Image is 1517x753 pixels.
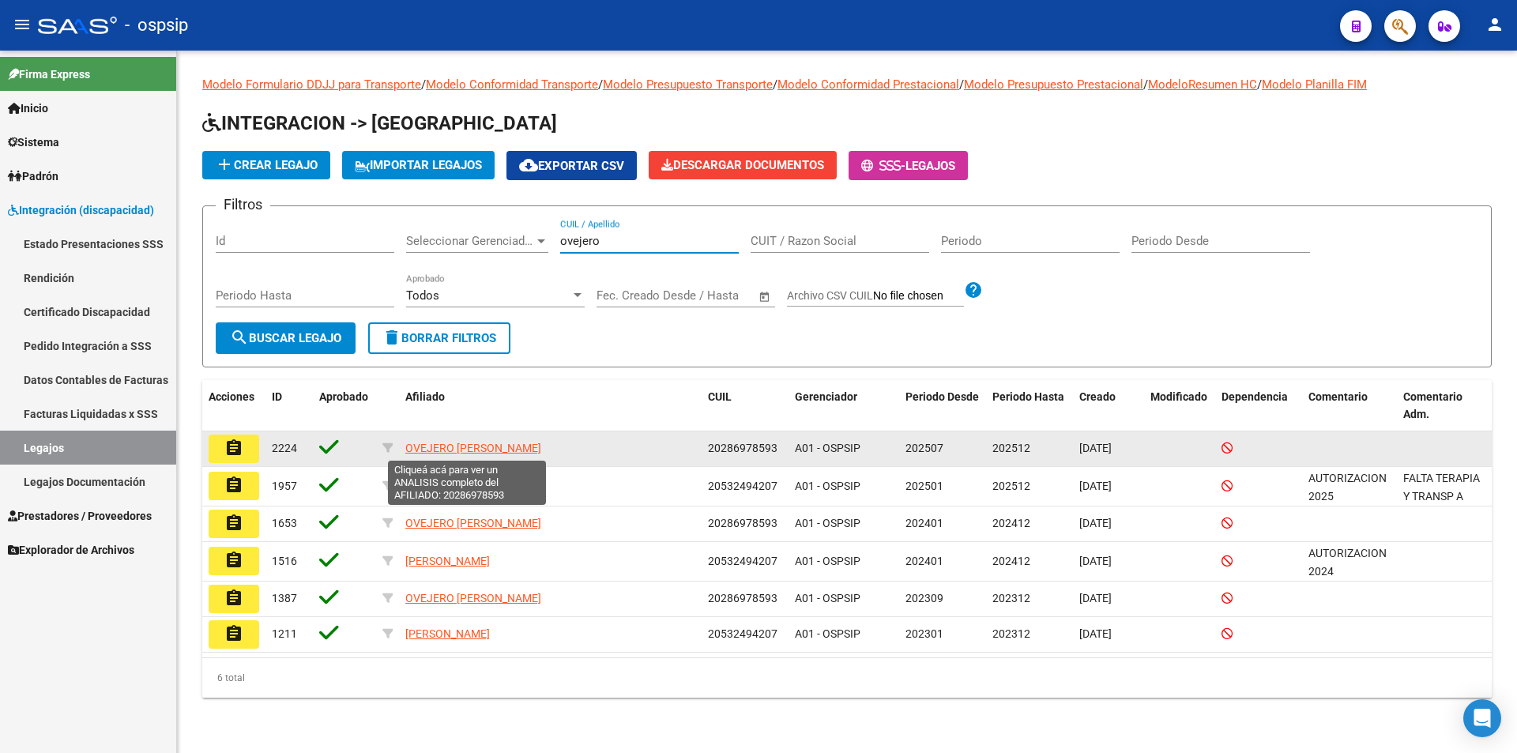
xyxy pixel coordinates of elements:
[708,442,777,454] span: 20286978593
[265,380,313,432] datatable-header-cell: ID
[795,517,860,529] span: A01 - OSPSIP
[992,390,1064,403] span: Periodo Hasta
[1485,15,1504,34] mat-icon: person
[8,134,59,151] span: Sistema
[708,480,777,492] span: 20532494207
[209,390,254,403] span: Acciones
[342,151,495,179] button: IMPORTAR LEGAJOS
[405,480,490,492] span: [PERSON_NAME]
[125,8,188,43] span: - ospsip
[406,234,534,248] span: Seleccionar Gerenciador
[905,159,955,173] span: Legajos
[905,390,979,403] span: Periodo Desde
[1463,699,1501,737] div: Open Intercom Messenger
[1148,77,1257,92] a: ModeloResumen HC
[992,480,1030,492] span: 202512
[13,15,32,34] mat-icon: menu
[224,589,243,608] mat-icon: assignment
[905,442,943,454] span: 202507
[964,77,1143,92] a: Modelo Presupuesto Prestacional
[319,390,368,403] span: Aprobado
[992,517,1030,529] span: 202412
[597,288,661,303] input: Fecha inicio
[899,380,986,432] datatable-header-cell: Periodo Desde
[272,390,282,403] span: ID
[1079,555,1112,567] span: [DATE]
[1079,517,1112,529] span: [DATE]
[1262,77,1367,92] a: Modelo Planilla FIM
[1308,472,1387,503] span: AUTORIZACION 2025
[992,555,1030,567] span: 202412
[405,442,541,454] span: OVEJERO [PERSON_NAME]
[272,517,297,529] span: 1653
[519,156,538,175] mat-icon: cloud_download
[795,390,857,403] span: Gerenciador
[202,77,421,92] a: Modelo Formulario DDJJ para Transporte
[905,627,943,640] span: 202301
[519,159,624,173] span: Exportar CSV
[1150,390,1207,403] span: Modificado
[1308,390,1368,403] span: Comentario
[405,555,490,567] span: [PERSON_NAME]
[1308,547,1387,578] span: AUTORIZACION 2024
[272,592,297,604] span: 1387
[861,159,905,173] span: -
[1302,380,1397,432] datatable-header-cell: Comentario
[230,328,249,347] mat-icon: search
[272,555,297,567] span: 1516
[405,517,541,529] span: OVEJERO [PERSON_NAME]
[224,439,243,457] mat-icon: assignment
[313,380,376,432] datatable-header-cell: Aprobado
[405,627,490,640] span: [PERSON_NAME]
[708,555,777,567] span: 20532494207
[992,442,1030,454] span: 202512
[702,380,789,432] datatable-header-cell: CUIL
[202,76,1492,698] div: / / / / / /
[873,289,964,303] input: Archivo CSV CUIL
[272,627,297,640] span: 1211
[202,658,1492,698] div: 6 total
[708,390,732,403] span: CUIL
[272,480,297,492] span: 1957
[202,151,330,179] button: Crear Legajo
[382,331,496,345] span: Borrar Filtros
[8,100,48,117] span: Inicio
[649,151,837,179] button: Descargar Documentos
[849,151,968,180] button: -Legajos
[1079,627,1112,640] span: [DATE]
[1403,390,1462,421] span: Comentario Adm.
[230,331,341,345] span: Buscar Legajo
[795,555,860,567] span: A01 - OSPSIP
[1079,592,1112,604] span: [DATE]
[202,112,557,134] span: INTEGRACION -> [GEOGRAPHIC_DATA]
[708,592,777,604] span: 20286978593
[1079,442,1112,454] span: [DATE]
[708,627,777,640] span: 20532494207
[426,77,598,92] a: Modelo Conformidad Transporte
[8,507,152,525] span: Prestadores / Proveedores
[905,555,943,567] span: 202401
[224,551,243,570] mat-icon: assignment
[756,288,774,306] button: Open calendar
[964,280,983,299] mat-icon: help
[795,442,860,454] span: A01 - OSPSIP
[368,322,510,354] button: Borrar Filtros
[1403,472,1480,521] span: FALTA TERAPIA Y TRANSP A TERAPIAS
[215,158,318,172] span: Crear Legajo
[795,627,860,640] span: A01 - OSPSIP
[905,517,943,529] span: 202401
[603,77,773,92] a: Modelo Presupuesto Transporte
[202,380,265,432] datatable-header-cell: Acciones
[216,194,270,216] h3: Filtros
[986,380,1073,432] datatable-header-cell: Periodo Hasta
[1215,380,1302,432] datatable-header-cell: Dependencia
[8,541,134,559] span: Explorador de Archivos
[787,289,873,302] span: Archivo CSV CUIL
[795,480,860,492] span: A01 - OSPSIP
[1397,380,1492,432] datatable-header-cell: Comentario Adm.
[224,624,243,643] mat-icon: assignment
[8,201,154,219] span: Integración (discapacidad)
[272,442,297,454] span: 2224
[1144,380,1215,432] datatable-header-cell: Modificado
[661,158,824,172] span: Descargar Documentos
